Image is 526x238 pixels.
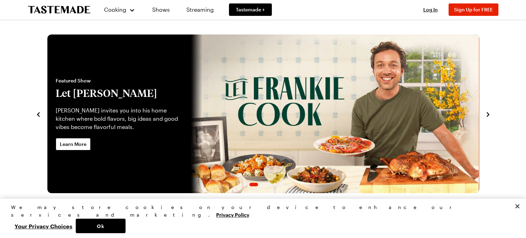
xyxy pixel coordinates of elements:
[47,34,479,193] div: 2 / 6
[273,183,277,186] span: Go to slide 5
[11,204,509,233] div: Privacy
[510,199,525,214] button: Close
[56,106,183,131] p: [PERSON_NAME] invites you into his home kitchen where bold flavors, big ideas and good vibes beco...
[279,183,283,186] span: Go to slide 6
[449,3,498,16] button: Sign Up for FREE
[229,3,272,16] a: Tastemade +
[216,211,249,218] a: More information about your privacy, opens in a new tab
[11,219,76,233] button: Your Privacy Choices
[60,141,86,148] span: Learn More
[267,183,270,186] span: Go to slide 4
[56,77,183,84] span: Featured Show
[423,7,438,12] span: Log In
[454,7,493,12] span: Sign Up for FREE
[249,183,258,186] span: Go to slide 2
[236,6,265,13] span: Tastemade +
[261,183,264,186] span: Go to slide 3
[35,110,42,118] button: navigate to previous item
[485,110,491,118] button: navigate to next item
[104,6,126,13] span: Cooking
[243,183,247,186] span: Go to slide 1
[56,87,183,99] h2: Let [PERSON_NAME]
[76,219,126,233] button: Ok
[417,6,444,13] button: Log In
[56,138,91,150] a: Learn More
[11,204,509,219] div: We may store cookies on your device to enhance our services and marketing.
[28,6,90,14] a: To Tastemade Home Page
[104,1,136,18] button: Cooking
